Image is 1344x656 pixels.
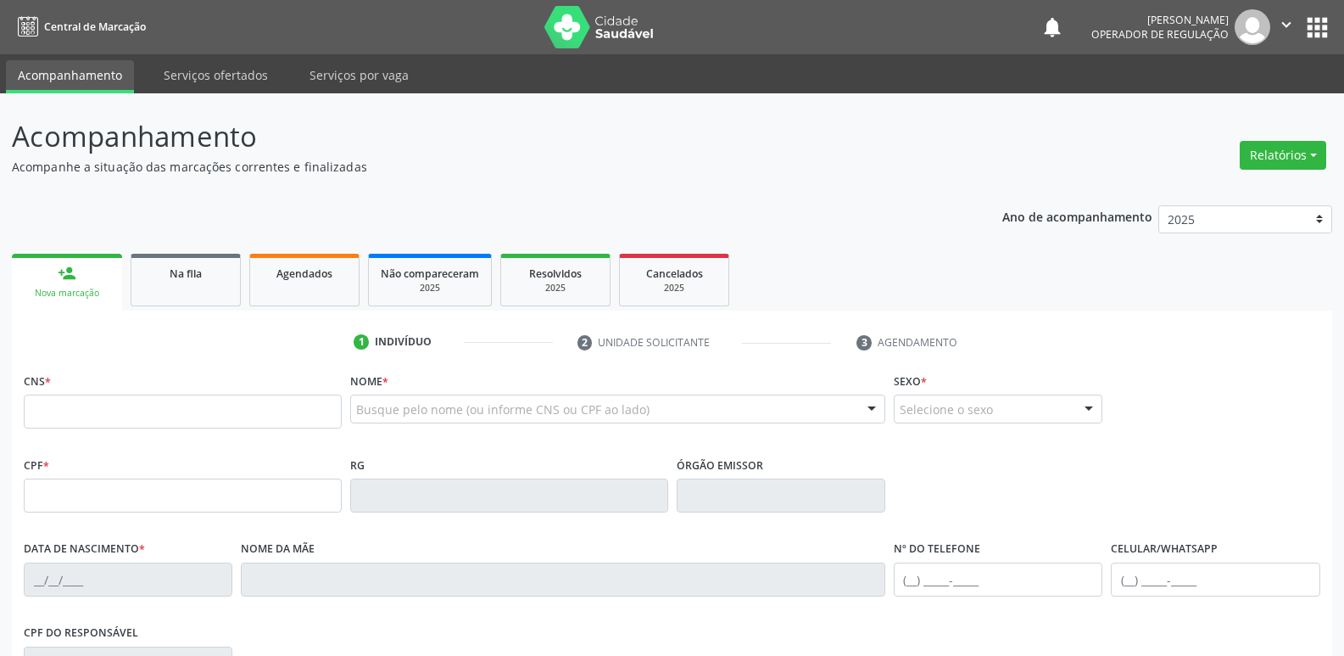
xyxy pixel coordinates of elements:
span: Central de Marcação [44,20,146,34]
div: Nova marcação [24,287,110,300]
i:  [1277,15,1296,34]
input: (__) _____-_____ [894,563,1102,597]
span: Operador de regulação [1091,27,1229,42]
input: (__) _____-_____ [1111,563,1319,597]
label: RG [350,452,365,479]
p: Acompanhe a situação das marcações correntes e finalizadas [12,158,936,176]
p: Ano de acompanhamento [1002,205,1152,227]
span: Selecione o sexo [900,401,993,418]
label: CPF do responsável [24,620,138,647]
div: 1 [354,334,369,350]
input: __/__/____ [24,563,232,597]
div: 2025 [632,282,717,294]
label: Nome da mãe [241,536,315,563]
span: Resolvidos [529,266,582,281]
span: Cancelados [646,266,703,281]
a: Serviços por vaga [298,60,421,90]
label: Sexo [894,368,927,395]
label: CPF [24,452,49,479]
label: Celular/WhatsApp [1111,536,1218,563]
span: Busque pelo nome (ou informe CNS ou CPF ao lado) [356,401,650,418]
div: person_add [58,264,76,283]
p: Acompanhamento [12,115,936,158]
img: img [1235,9,1270,45]
a: Central de Marcação [12,13,146,41]
label: Data de nascimento [24,536,145,563]
div: 2025 [381,282,479,294]
span: Não compareceram [381,266,479,281]
label: Nº do Telefone [894,536,980,563]
label: Órgão emissor [677,452,763,479]
a: Serviços ofertados [152,60,280,90]
button: Relatórios [1240,141,1326,170]
label: CNS [24,368,51,395]
span: Agendados [276,266,332,281]
div: 2025 [513,282,598,294]
button:  [1270,9,1302,45]
button: notifications [1040,15,1064,39]
div: Indivíduo [375,334,432,350]
label: Nome [350,368,388,395]
a: Acompanhamento [6,60,134,93]
span: Na fila [170,266,202,281]
button: apps [1302,13,1332,42]
div: [PERSON_NAME] [1091,13,1229,27]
